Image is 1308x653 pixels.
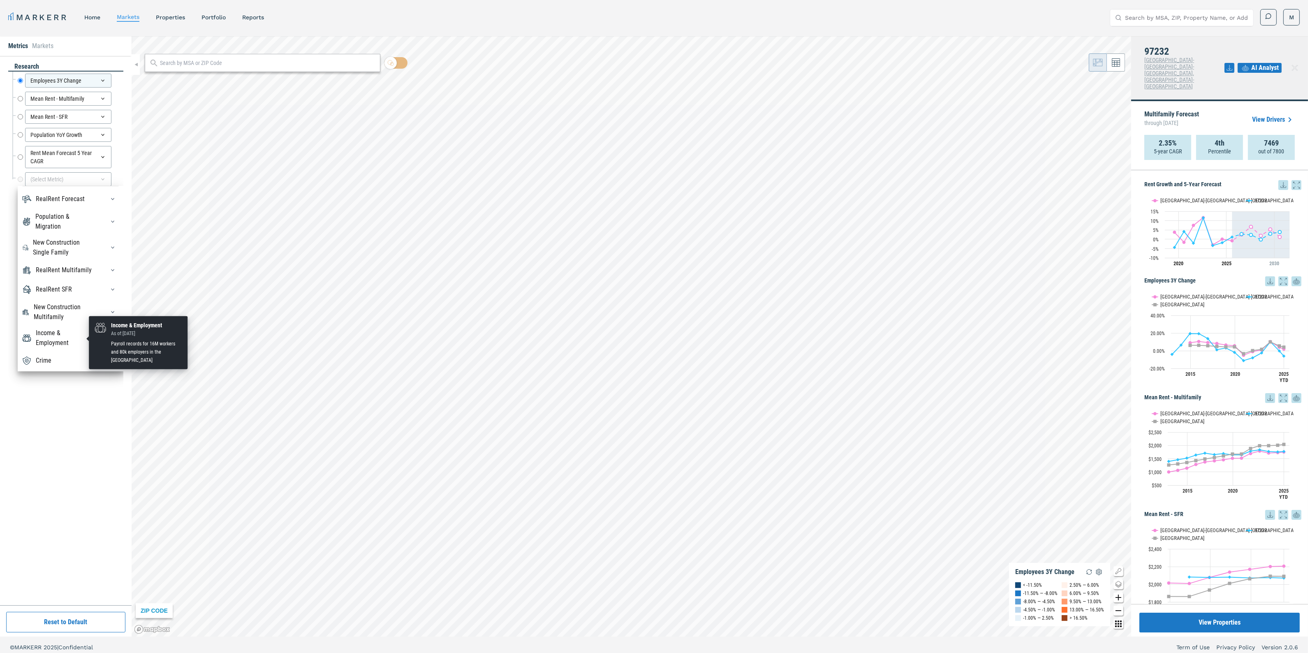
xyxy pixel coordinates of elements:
[1152,246,1159,252] text: -5%
[22,333,32,343] img: Income & Employment
[1278,230,1281,234] path: Monday, 29 Jul, 19:00, 3.87. 97232.
[1183,230,1186,233] path: Wednesday, 29 Jul, 19:00, 4.14. 97232.
[1144,118,1199,128] span: through [DATE]
[1152,197,1238,204] button: Show Portland-Vancouver-Hillsboro, OR-WA
[1173,246,1176,249] path: Monday, 29 Jul, 19:00, -4.44. 97232.
[36,194,85,204] div: RealRent Forecast
[132,36,1131,637] canvas: Map
[36,285,72,294] div: RealRent SFR
[22,356,32,366] img: Crime
[1189,332,1192,335] path: Sunday, 14 Dec, 18:00, 19.41. 97232.
[1228,570,1232,574] path: Wednesday, 14 Dec, 18:00, 2,137.87. Portland-Vancouver-Hillsboro, OR-WA.
[25,172,111,186] div: (Select Metric)
[8,12,68,23] a: MARKERR
[1139,613,1300,632] a: View Properties
[1259,147,1285,155] p: out of 7800
[1240,456,1243,460] path: Monday, 14 Dec, 18:00, 1,519.62. Portland-Vancouver-Hillsboro, OR-WA.
[1216,643,1255,651] a: Privacy Policy
[1208,576,1211,579] path: Tuesday, 14 Dec, 18:00, 2,077.27. 97232.
[1144,286,1301,389] div: Employees 3Y Change. Highcharts interactive chart.
[1242,359,1245,362] path: Monday, 14 Dec, 18:00, -11.15. 97232.
[1148,564,1162,570] text: $2,200
[1144,276,1301,286] h5: Employees 3Y Change
[1176,458,1180,461] path: Saturday, 14 Dec, 18:00, 1,458.64. 97232.
[1189,340,1286,355] g: USA, line 3 of 3 with 12 data points.
[22,264,119,277] div: RealRent MultifamilyRealRent Multifamily
[94,321,107,334] img: Income & Employment
[25,128,111,142] div: Population YoY Growth
[34,302,95,322] div: New Construction Multifamily
[22,212,119,232] div: Population & MigrationPopulation & Migration
[1269,261,1279,266] tspan: 2030
[1070,606,1104,614] div: 13.00% — 16.50%
[1144,520,1301,623] div: Mean Rent - SFR. Highcharts interactive chart.
[106,192,119,206] button: RealRent ForecastRealRent Forecast
[22,285,32,294] img: RealRent SFR
[1070,581,1099,589] div: 2.50% — 6.00%
[1176,643,1210,651] a: Term of Use
[1114,619,1123,629] button: Other options map button
[1213,456,1216,459] path: Thursday, 14 Dec, 18:00, 1,543.56. USA.
[1278,349,1281,352] path: Saturday, 14 Dec, 18:00, -0.26. 97232.
[1144,403,1294,506] svg: Interactive chart
[22,192,119,206] div: RealRent ForecastRealRent Forecast
[1015,568,1074,576] div: Employees 3Y Change
[1094,567,1104,577] img: Settings
[1152,294,1238,300] button: Show Portland-Vancouver-Hillsboro, OR-WA
[1152,410,1238,417] button: Show Portland-Vancouver-Hillsboro, OR-WA
[1023,614,1054,622] div: -1.00% — 2.50%
[25,92,111,106] div: Mean Rent - Multifamily
[84,14,100,21] a: home
[1185,371,1195,377] text: 2015
[1152,483,1162,489] text: $500
[136,603,173,618] div: ZIP CODE
[1251,349,1255,352] path: Tuesday, 14 Dec, 18:00, 0.15. USA.
[1114,606,1123,616] button: Zoom out map button
[33,238,95,257] div: New Construction Single Family
[1258,444,1262,447] path: Wednesday, 14 Dec, 18:00, 1,986.51. USA.
[1260,347,1264,351] path: Wednesday, 14 Dec, 18:00, 1.62. USA.
[106,264,119,277] button: RealRent MultifamilyRealRent Multifamily
[1188,595,1191,598] path: Monday, 14 Dec, 18:00, 1,861.53. USA.
[106,283,119,296] button: RealRent SFRRealRent SFR
[1202,216,1205,220] path: Friday, 29 Jul, 19:00, 11.48. 97232.
[1206,344,1210,347] path: Wednesday, 14 Dec, 18:00, 5.66. USA.
[1211,244,1215,247] path: Saturday, 29 Jul, 19:00, -3.45. 97232.
[35,212,95,232] div: Population & Migration
[106,241,119,254] button: New Construction Single FamilyNew Construction Single Family
[1167,581,1171,585] path: Saturday, 14 Dec, 18:00, 2,014.5. Portland-Vancouver-Hillsboro, OR-WA.
[1174,261,1183,266] tspan: 2020
[111,329,183,338] div: As of: [DATE]
[1228,575,1232,579] path: Wednesday, 14 Dec, 18:00, 2,080.63. 97232.
[1160,301,1204,308] text: [GEOGRAPHIC_DATA]
[22,283,119,296] div: RealRent SFRRealRent SFR
[1252,115,1295,125] a: View Drivers
[1183,488,1192,494] text: 2015
[1188,575,1191,579] path: Monday, 14 Dec, 18:00, 2,082.29. 97232.
[1208,588,1211,592] path: Tuesday, 14 Dec, 18:00, 1,934.85. USA.
[1259,234,1263,237] path: Saturday, 29 Jul, 19:00, 1.87. Portland-Vancouver-Hillsboro, OR-WA.
[1269,228,1272,231] path: Sunday, 29 Jul, 19:00, 5.3. Portland-Vancouver-Hillsboro, OR-WA.
[1269,232,1272,235] path: Sunday, 29 Jul, 19:00, 2.96. 97232.
[1148,582,1162,588] text: $2,000
[1248,568,1252,571] path: Thursday, 14 Dec, 18:00, 2,168.69. Portland-Vancouver-Hillsboro, OR-WA.
[22,243,29,252] img: New Construction Single Family
[44,644,58,651] span: 2025 |
[1231,456,1234,460] path: Saturday, 14 Dec, 18:00, 1,515.31. Portland-Vancouver-Hillsboro, OR-WA.
[1151,331,1165,336] text: 20.00%
[1269,340,1272,343] path: Thursday, 14 Dec, 18:00, 9.94. USA.
[1279,488,1289,500] text: 2025 YTD
[1231,452,1234,456] path: Saturday, 14 Dec, 18:00, 1,673.93. USA.
[1283,9,1300,25] button: M
[1197,332,1201,335] path: Monday, 14 Dec, 18:00, 19.32. 97232.
[1197,344,1201,347] path: Monday, 14 Dec, 18:00, 6.16. USA.
[106,215,119,228] button: Population & MigrationPopulation & Migration
[1149,366,1165,372] text: -20.00%
[1231,235,1234,239] path: Tuesday, 29 Jul, 19:00, 1.14. 97232.
[1267,450,1271,453] path: Thursday, 14 Dec, 18:00, 1,770.66. 97232.
[1114,593,1123,602] button: Zoom in map button
[1144,393,1301,403] h5: Mean Rent - Multifamily
[1240,230,1282,241] g: 97232, line 4 of 4 with 5 data points.
[160,59,376,67] input: Search by MSA or ZIP Code
[134,625,170,634] a: Mapbox logo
